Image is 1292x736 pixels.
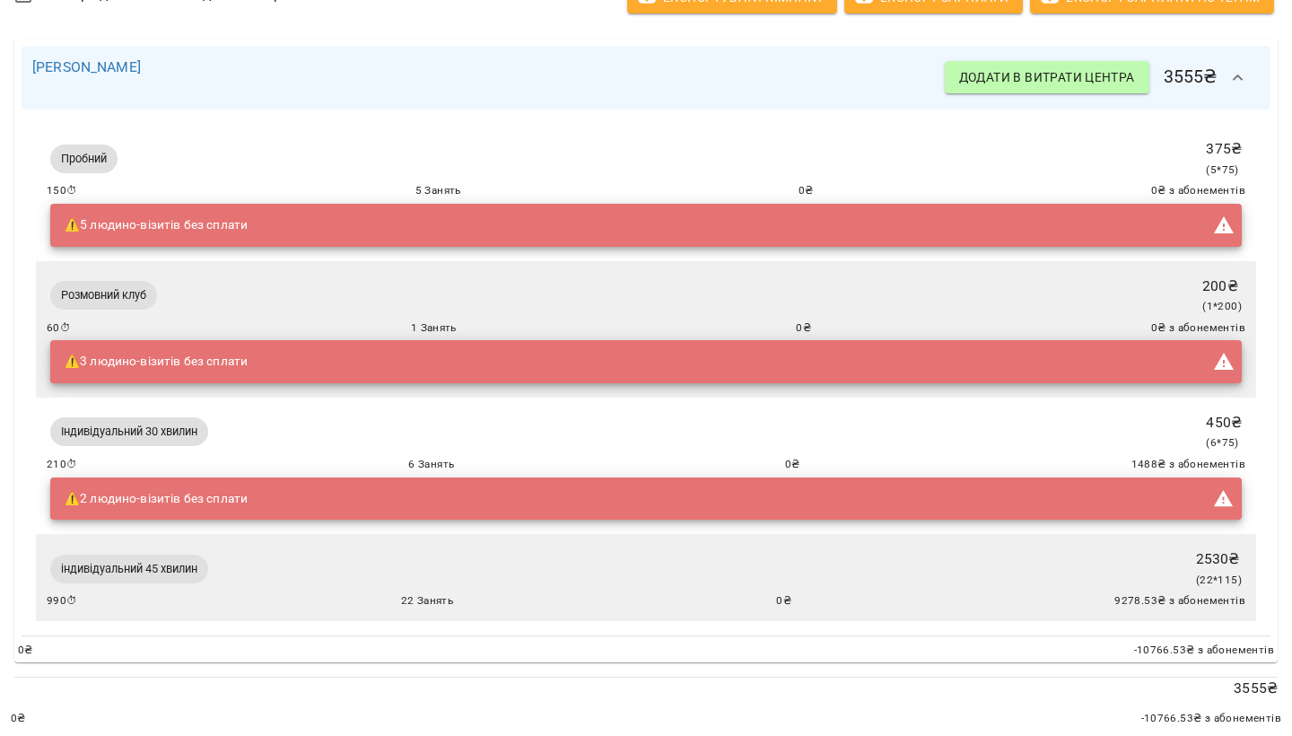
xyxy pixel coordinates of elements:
span: 0 ₴ з абонементів [1151,320,1245,337]
p: 450 ₴ [1206,412,1242,434]
button: Додати в витрати центра [945,61,1149,93]
span: індивідуальний 45 хвилин [50,561,208,577]
p: 375 ₴ [1206,138,1242,160]
div: ⚠️ 3 людино-візитів без сплати [65,346,248,378]
div: ⚠️ 5 людино-візитів без сплати [65,209,248,241]
span: 990 ⏱ [47,592,78,610]
span: 0 ₴ [785,456,800,474]
span: 150 ⏱ [47,182,78,200]
span: ( 1 * 200 ) [1202,300,1242,312]
span: 22 Занять [401,592,454,610]
span: Додати в витрати центра [959,66,1135,88]
span: 0 ₴ [11,710,26,728]
span: Пробний [50,151,118,167]
span: 0 ₴ [776,592,791,610]
div: ⚠️ 2 людино-візитів без сплати [65,483,248,515]
span: 0 ₴ [796,320,811,337]
span: 1 Занять [411,320,457,337]
a: [PERSON_NAME] [32,58,141,75]
h6: 3555 ₴ [945,57,1260,100]
span: Розмовний клуб [50,287,157,303]
span: 0 ₴ [799,182,814,200]
span: 0 ₴ [18,642,33,660]
span: 5 Занять [415,182,461,200]
span: -10766.53 ₴ з абонементів [1141,710,1281,728]
span: Індивідуальний 30 хвилин [50,424,208,440]
span: 60 ⏱ [47,320,71,337]
span: ( 22 * 115 ) [1196,574,1242,586]
p: 200 ₴ [1202,276,1242,297]
span: -10766.53 ₴ з абонементів [1134,642,1274,660]
span: 1488 ₴ з абонементів [1131,456,1246,474]
span: 9278.53 ₴ з абонементів [1114,592,1245,610]
p: 2530 ₴ [1196,548,1242,570]
span: 6 Занять [408,456,454,474]
span: 210 ⏱ [47,456,78,474]
span: ( 5 * 75 ) [1206,163,1238,176]
span: 0 ₴ з абонементів [1151,182,1245,200]
p: 3555 ₴ [14,678,1278,699]
span: ( 6 * 75 ) [1206,436,1238,449]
